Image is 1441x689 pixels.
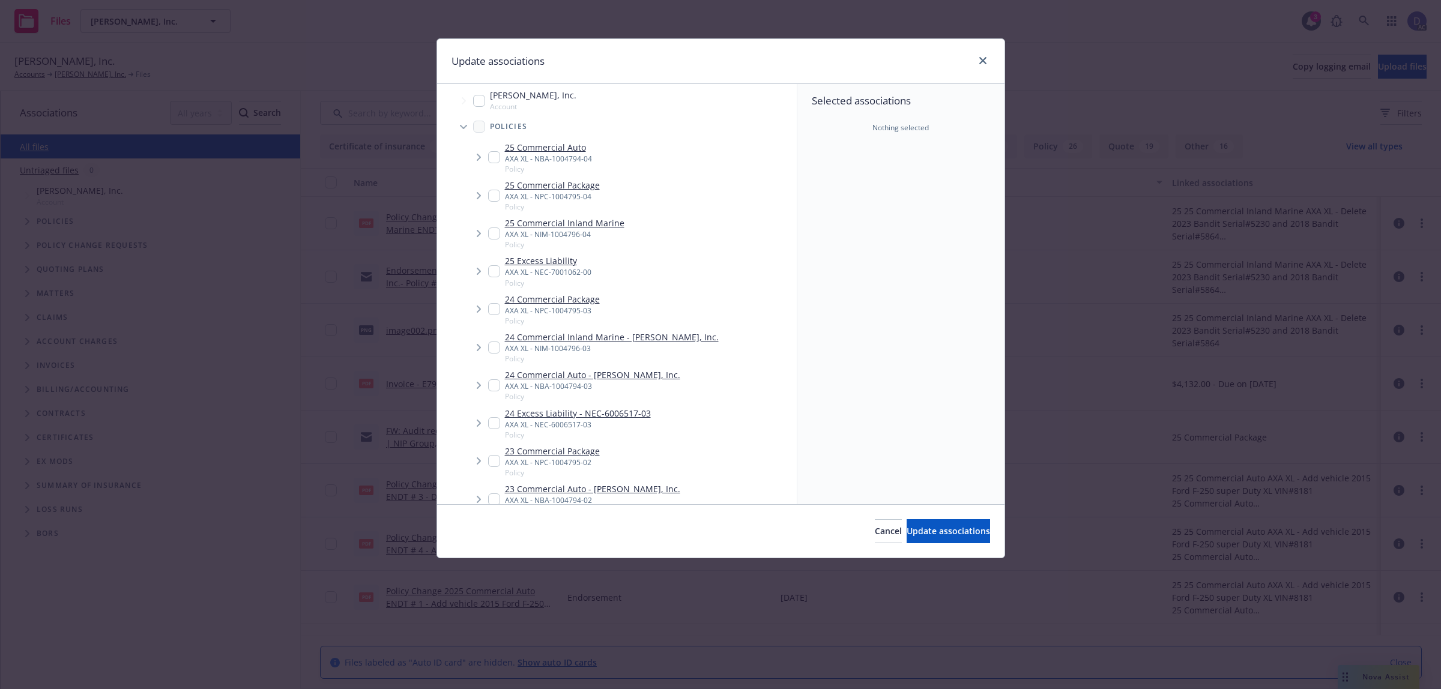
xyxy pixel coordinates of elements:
[452,53,545,69] h1: Update associations
[505,468,600,478] span: Policy
[505,331,719,343] a: 24 Commercial Inland Marine - [PERSON_NAME], Inc.
[505,267,591,277] div: AXA XL - NEC-7001062-00
[812,94,990,108] span: Selected associations
[490,101,576,112] span: Account
[505,229,624,239] div: AXA XL - NIM-1004796-04
[505,407,651,420] a: 24 Excess Liability - NEC-6006517-03
[505,369,680,381] a: 24 Commercial Auto - [PERSON_NAME], Inc.
[505,483,680,495] a: 23 Commercial Auto - [PERSON_NAME], Inc.
[505,420,651,430] div: AXA XL - NEC-6006517-03
[505,305,600,316] div: AXA XL - NPC-1004795-03
[505,457,600,468] div: AXA XL - NPC-1004795-02
[976,53,990,68] a: close
[872,122,929,133] span: Nothing selected
[505,164,592,174] span: Policy
[505,381,680,391] div: AXA XL - NBA-1004794-03
[505,141,592,154] a: 25 Commercial Auto
[875,525,902,537] span: Cancel
[505,343,719,354] div: AXA XL - NIM-1004796-03
[505,430,651,440] span: Policy
[505,391,680,402] span: Policy
[505,191,600,202] div: AXA XL - NPC-1004795-04
[505,316,600,326] span: Policy
[505,354,719,364] span: Policy
[505,293,600,305] a: 24 Commercial Package
[505,217,624,229] a: 25 Commercial Inland Marine
[907,519,990,543] button: Update associations
[505,254,591,267] a: 25 Excess Liability
[505,445,600,457] a: 23 Commercial Package
[505,239,624,250] span: Policy
[490,89,576,101] span: [PERSON_NAME], Inc.
[505,154,592,164] div: AXA XL - NBA-1004794-04
[505,495,680,505] div: AXA XL - NBA-1004794-02
[907,525,990,537] span: Update associations
[505,179,600,191] a: 25 Commercial Package
[875,519,902,543] button: Cancel
[505,278,591,288] span: Policy
[490,123,528,130] span: Policies
[505,202,600,212] span: Policy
